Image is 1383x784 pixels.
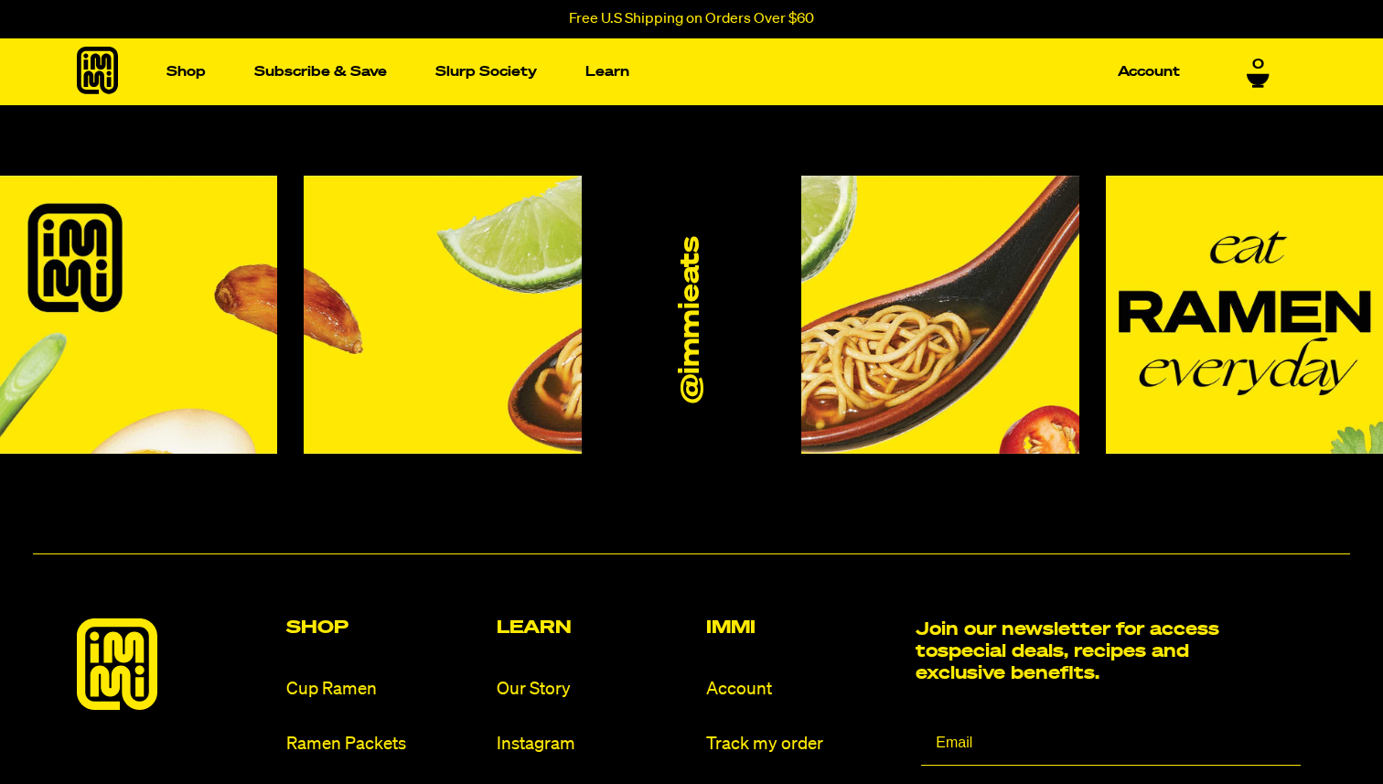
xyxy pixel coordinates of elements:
a: Account [1110,58,1187,86]
h2: Immi [706,618,901,637]
a: @immieats [676,236,708,403]
img: immieats [77,618,157,710]
h2: Shop [286,618,481,637]
h2: Join our newsletter for access to special deals, recipes and exclusive benefits. [916,618,1231,684]
nav: Main navigation [159,38,1187,105]
a: Track my order [706,732,901,757]
p: Free U.S Shipping on Orders Over $60 [569,11,814,27]
input: Email [921,720,1301,766]
a: Subscribe & Save [247,58,394,86]
img: Instagram [304,176,581,454]
a: 0 [1247,57,1270,88]
a: Account [706,677,901,702]
a: Cup Ramen [286,677,481,702]
a: Our Story [497,677,691,702]
h2: Learn [497,618,691,637]
img: Instagram [801,176,1078,454]
span: 0 [1252,57,1264,73]
a: Learn [578,58,637,86]
a: Shop [159,58,213,86]
a: Slurp Society [428,58,544,86]
a: Instagram [497,732,691,757]
img: Instagram [1106,176,1383,454]
a: Ramen Packets [286,732,481,757]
